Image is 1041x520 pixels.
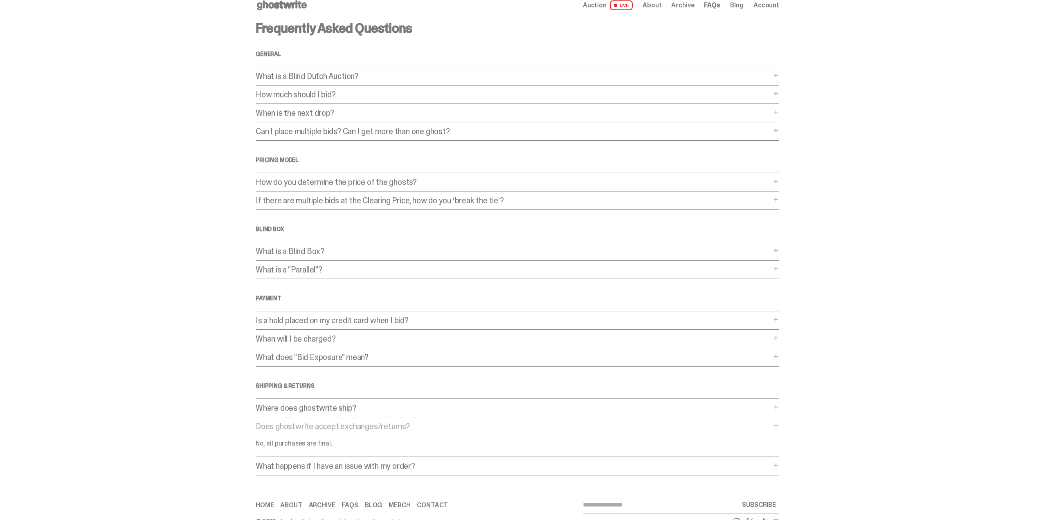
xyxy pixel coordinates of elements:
span: Auction [583,2,607,9]
a: Auction LIVE [583,0,633,10]
p: What is a "Parallel"? [256,266,771,274]
p: What is a Blind Dutch Auction? [256,72,771,80]
h4: Pricing Model [256,157,779,163]
p: When is the next drop? [256,109,771,117]
a: About [643,2,661,9]
a: Blog [730,2,744,9]
p: Where does ghostwrite ship? [256,404,771,412]
a: Home [256,502,274,509]
p: Can I place multiple bids? Can I get more than one ghost? [256,127,771,135]
span: LIVE [610,0,633,10]
a: FAQs [704,2,720,9]
p: If there are multiple bids at the Clearing Price, how do you ‘break the tie’? [256,196,771,205]
a: Archive [671,2,694,9]
a: About [280,502,302,509]
p: Does ghostwrite accept exchanges/returns? [256,422,771,430]
p: No, all purchases are final. [256,440,616,447]
p: When will I be charged? [256,335,771,343]
h3: Frequently Asked Questions [256,22,779,35]
p: How much should I bid? [256,90,771,99]
p: How do you determine the price of the ghosts? [256,178,771,186]
a: Merch [389,502,410,509]
p: Is a hold placed on my credit card when I bid? [256,316,771,324]
button: SUBSCRIBE [739,497,779,513]
a: Blog [365,502,382,509]
a: Contact [417,502,448,509]
a: Account [753,2,779,9]
h4: Blind Box [256,226,779,232]
p: What is a Blind Box? [256,247,771,255]
a: FAQs [342,502,358,509]
h4: Payment [256,295,779,301]
h4: General [256,51,779,57]
p: What does "Bid Exposure" mean? [256,353,771,361]
p: What happens if I have an issue with my order? [256,462,771,470]
h4: SHIPPING & RETURNS [256,383,779,389]
a: Archive [309,502,335,509]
